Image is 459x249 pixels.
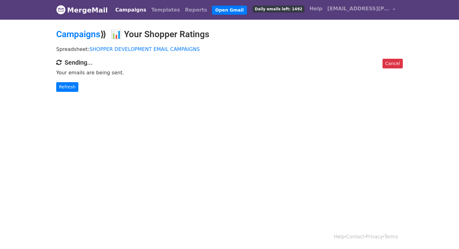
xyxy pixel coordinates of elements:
[56,3,108,17] a: MergeMail
[327,5,390,12] span: [EMAIL_ADDRESS][PERSON_NAME][DOMAIN_NAME]
[56,59,403,66] h4: Sending...
[183,4,210,16] a: Reports
[56,29,100,39] a: Campaigns
[334,234,345,240] a: Help
[56,82,78,92] a: Refresh
[56,29,403,40] h2: ⟫ 📊 Your Shopper Ratings
[149,4,182,16] a: Templates
[383,59,403,68] a: Cancel
[253,6,304,12] span: Daily emails left: 1492
[113,4,149,16] a: Campaigns
[307,2,325,15] a: Help
[89,46,200,52] a: SHOPPER DEVELOPMENT EMAIL CAMPAIGNS
[366,234,383,240] a: Privacy
[56,69,403,76] p: Your emails are being sent.
[384,234,398,240] a: Terms
[212,6,247,15] a: Open Gmail
[56,5,66,14] img: MergeMail logo
[250,2,307,15] a: Daily emails left: 1492
[325,2,398,17] a: [EMAIL_ADDRESS][PERSON_NAME][DOMAIN_NAME]
[56,46,403,52] p: Spreadsheet:
[346,234,364,240] a: Contact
